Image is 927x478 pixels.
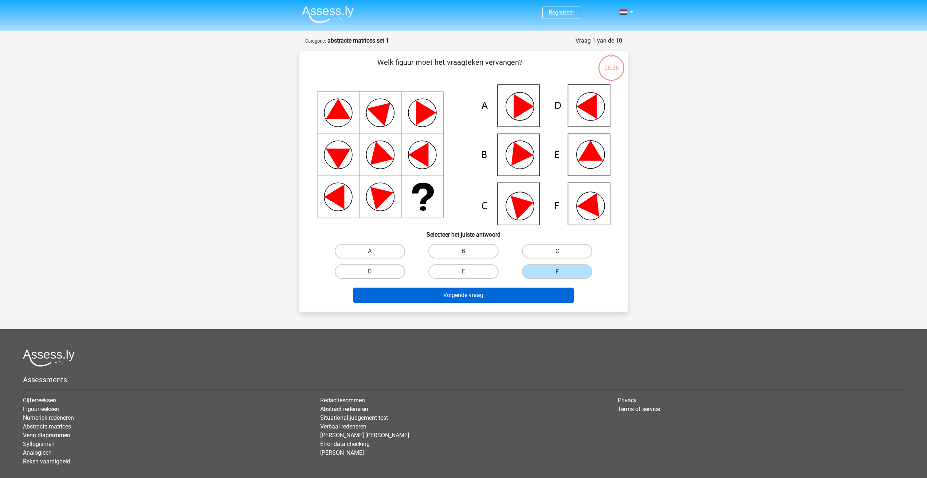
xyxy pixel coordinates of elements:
[23,406,59,412] a: Figuurreeksen
[353,288,574,303] button: Volgende vraag
[335,264,405,279] label: D
[311,225,616,238] h6: Selecteer het juiste antwoord
[23,397,56,404] a: Cijferreeksen
[428,264,499,279] label: E
[23,458,70,465] a: Reken vaardigheid
[335,244,405,258] label: A
[320,423,366,430] a: Verbaal redeneren
[23,375,904,384] h5: Assessments
[327,37,389,44] strong: abstracte matrices set 1
[23,349,75,367] img: Assessly logo
[320,406,368,412] a: Abstract redeneren
[618,397,637,404] a: Privacy
[23,432,70,439] a: Venn diagrammen
[320,414,388,421] a: Situational judgement test
[522,264,592,279] label: F
[23,441,55,447] a: Syllogismen
[302,6,354,23] img: Assessly
[320,432,409,439] a: [PERSON_NAME] [PERSON_NAME]
[618,406,660,412] a: Terms of service
[23,423,71,430] a: Abstracte matrices
[23,449,52,456] a: Analogieen
[598,54,625,72] div: 08:26
[305,38,326,44] small: Categorie:
[549,9,574,16] a: Registreer
[576,36,622,45] div: Vraag 1 van de 10
[428,244,499,258] label: B
[320,441,370,447] a: Error data checking
[522,244,592,258] label: C
[23,414,74,421] a: Numeriek redeneren
[320,449,364,456] a: [PERSON_NAME]
[311,57,589,79] p: Welk figuur moet het vraagteken vervangen?
[320,397,365,404] a: Redactiesommen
